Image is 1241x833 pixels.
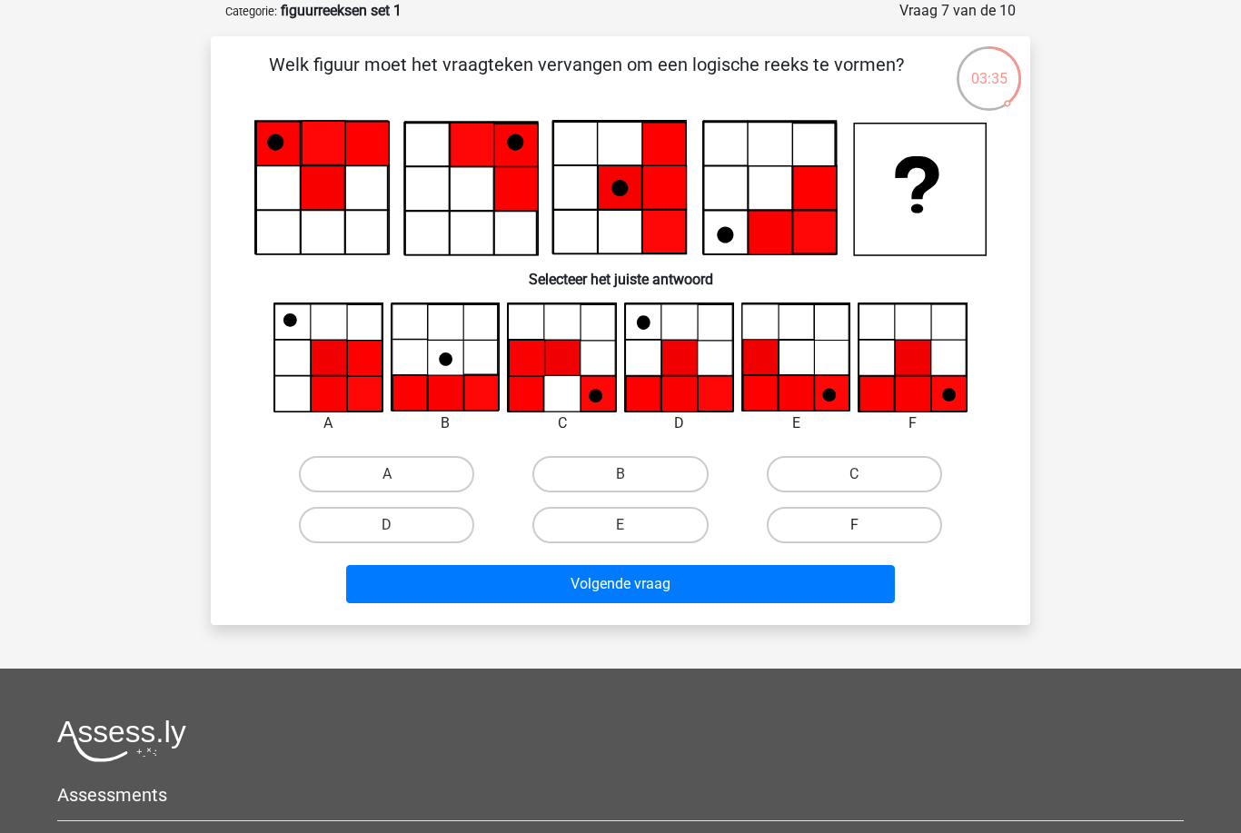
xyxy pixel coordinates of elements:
[57,719,186,762] img: Assessly logo
[225,5,277,18] small: Categorie:
[240,256,1001,288] h6: Selecteer het juiste antwoord
[955,45,1023,90] div: 03:35
[346,565,896,603] button: Volgende vraag
[532,456,708,492] label: B
[493,412,630,434] div: C
[767,456,942,492] label: C
[299,507,474,543] label: D
[728,412,865,434] div: E
[299,456,474,492] label: A
[260,412,397,434] div: A
[281,2,402,19] strong: figuurreeksen set 1
[240,51,933,105] p: Welk figuur moet het vraagteken vervangen om een logische reeks te vormen?
[767,507,942,543] label: F
[844,412,981,434] div: F
[377,412,514,434] div: B
[57,784,1184,806] h5: Assessments
[611,412,748,434] div: D
[532,507,708,543] label: E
